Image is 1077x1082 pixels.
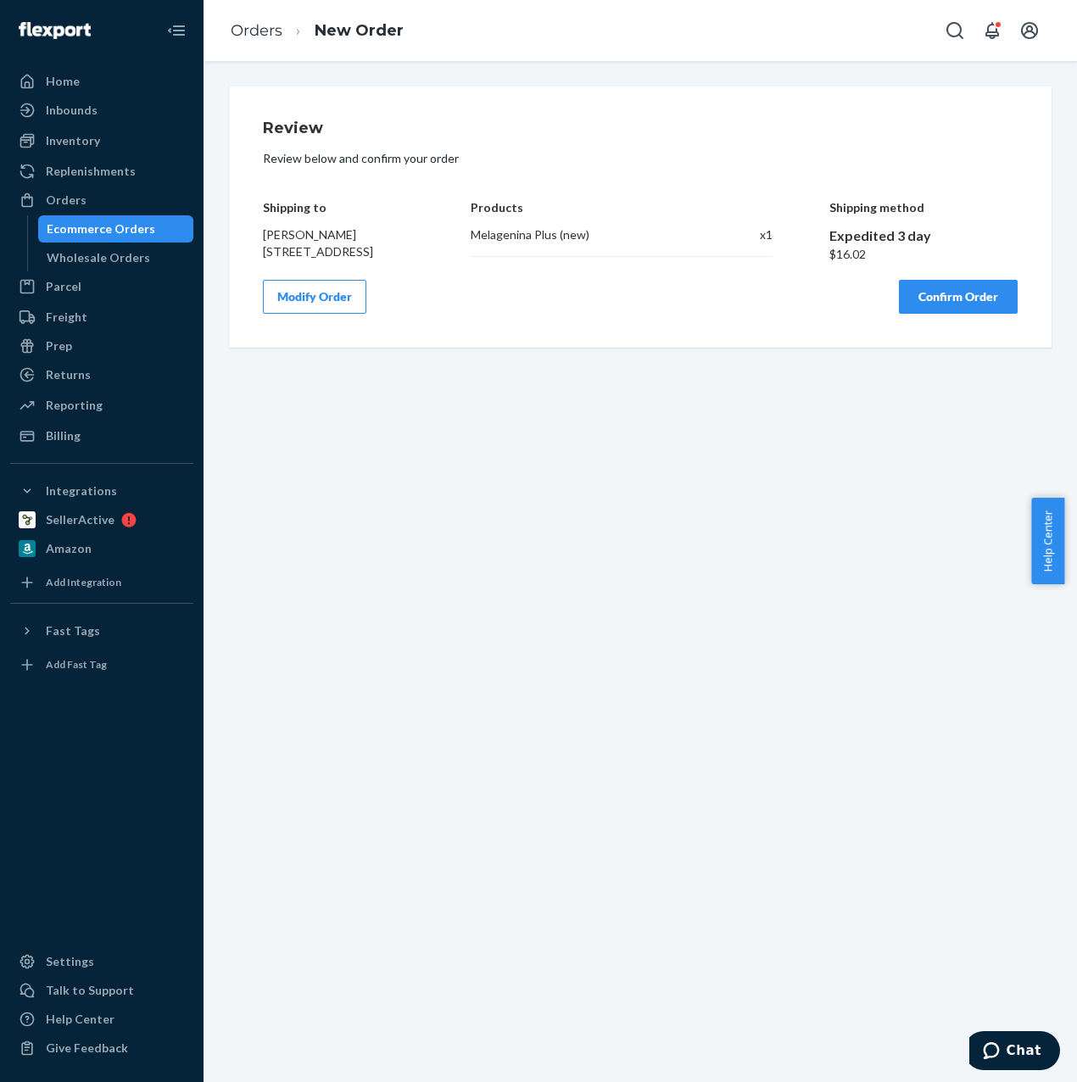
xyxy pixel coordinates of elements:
[46,397,103,414] div: Reporting
[38,244,194,271] a: Wholesale Orders
[46,73,80,90] div: Home
[10,1035,193,1062] button: Give Feedback
[1031,498,1064,584] button: Help Center
[46,511,114,528] div: SellerActive
[159,14,193,47] button: Close Navigation
[263,120,1018,137] h1: Review
[938,14,972,47] button: Open Search Box
[46,278,81,295] div: Parcel
[46,1011,114,1028] div: Help Center
[899,280,1018,314] button: Confirm Order
[10,477,193,505] button: Integrations
[46,1040,128,1057] div: Give Feedback
[10,392,193,419] a: Reporting
[263,280,366,314] button: Modify Order
[263,227,373,259] span: [PERSON_NAME] [STREET_ADDRESS]
[10,187,193,214] a: Orders
[263,150,1018,167] p: Review below and confirm your order
[10,535,193,562] a: Amazon
[46,540,92,557] div: Amazon
[46,427,81,444] div: Billing
[829,226,1018,246] div: Expedited 3 day
[47,220,155,237] div: Ecommerce Orders
[10,506,193,533] a: SellerActive
[46,132,100,149] div: Inventory
[1013,14,1046,47] button: Open account menu
[47,249,150,266] div: Wholesale Orders
[19,22,91,39] img: Flexport logo
[471,201,773,214] h4: Products
[10,273,193,300] a: Parcel
[829,246,1018,263] div: $16.02
[10,948,193,975] a: Settings
[46,163,136,180] div: Replenishments
[10,332,193,360] a: Prep
[10,127,193,154] a: Inventory
[46,366,91,383] div: Returns
[46,575,121,589] div: Add Integration
[829,201,1018,214] h4: Shipping method
[975,14,1009,47] button: Open notifications
[969,1031,1060,1074] iframe: Opens a widget where you can chat to one of our agents
[46,622,100,639] div: Fast Tags
[10,1006,193,1033] a: Help Center
[46,337,72,354] div: Prep
[46,309,87,326] div: Freight
[46,102,98,119] div: Inbounds
[10,651,193,678] a: Add Fast Tag
[10,158,193,185] a: Replenishments
[315,21,404,40] a: New Order
[217,6,417,56] ol: breadcrumbs
[471,226,708,243] div: Melagenina Plus (new)
[10,97,193,124] a: Inbounds
[231,21,282,40] a: Orders
[46,657,107,672] div: Add Fast Tag
[38,215,194,243] a: Ecommerce Orders
[46,982,134,999] div: Talk to Support
[46,953,94,970] div: Settings
[10,977,193,1004] button: Talk to Support
[46,192,86,209] div: Orders
[10,422,193,449] a: Billing
[46,482,117,499] div: Integrations
[10,68,193,95] a: Home
[725,226,773,243] div: x 1
[10,304,193,331] a: Freight
[10,361,193,388] a: Returns
[10,617,193,644] button: Fast Tags
[10,569,193,596] a: Add Integration
[263,201,414,214] h4: Shipping to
